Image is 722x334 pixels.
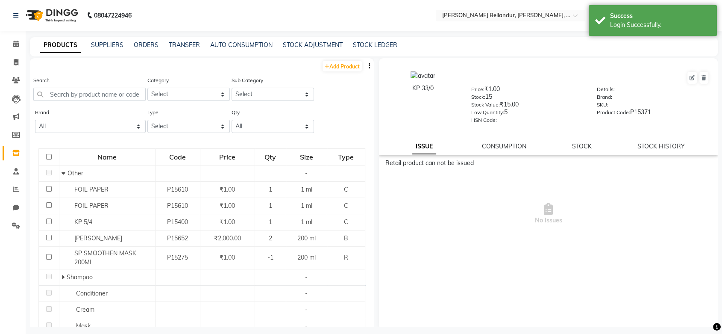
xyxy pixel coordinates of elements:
input: Search by product name or code [33,88,146,101]
span: C [344,202,348,210]
label: Details: [596,86,614,93]
span: 1 [269,186,272,193]
div: Login Successfully. [610,21,710,30]
a: Add Product [323,61,362,71]
span: FOIL PAPER [74,186,109,193]
a: STOCK HISTORY [637,142,685,150]
span: [PERSON_NAME] [74,234,122,242]
span: 1 ml [301,202,312,210]
a: STOCK [572,142,592,150]
img: logo [22,3,80,27]
span: - [305,290,308,297]
div: KP 33/0 [387,84,458,93]
span: B [344,234,348,242]
label: Price: [471,86,484,93]
span: ₹1.00 [220,186,235,193]
label: Type [147,109,158,116]
a: PRODUCTS [40,38,81,53]
span: 1 [269,218,272,226]
a: AUTO CONSUMPTION [210,41,273,49]
span: Collapse Row [62,169,68,177]
span: - [305,169,308,177]
span: -1 [267,254,273,261]
label: Product Code: [596,109,630,116]
span: R [344,254,348,261]
span: 2 [269,234,272,242]
a: ISSUE [412,139,436,154]
span: FOIL PAPER [74,202,109,210]
span: Shampoo [67,273,93,281]
a: STOCK LEDGER [353,41,397,49]
label: Stock: [471,93,485,101]
div: Type [328,149,364,165]
label: Qty [232,109,240,116]
div: ₹15.00 [471,100,584,112]
span: KP 5/4 [74,218,92,226]
label: SKU: [596,101,608,109]
label: Brand [35,109,49,116]
span: C [344,186,348,193]
span: Conditioner [76,290,108,297]
div: 15 [471,92,584,104]
span: SP SMOOTHEN MASK 200ML [74,249,136,266]
span: P15652 [167,234,188,242]
label: Category [147,77,169,84]
span: P15400 [167,218,188,226]
span: 1 [269,202,272,210]
span: ₹2,000.00 [214,234,241,242]
span: P15610 [167,186,188,193]
label: Stock Value: [471,101,500,109]
div: Success [610,12,710,21]
span: - [305,306,308,313]
span: ₹1.00 [220,218,235,226]
label: Search [33,77,50,84]
span: - [305,273,308,281]
a: TRANSFER [169,41,200,49]
span: C [344,218,348,226]
div: Size [287,149,326,165]
div: P15371 [596,108,709,120]
span: ₹1.00 [220,202,235,210]
span: P15275 [167,254,188,261]
span: P15610 [167,202,188,210]
label: Sub Category [232,77,263,84]
span: No Issues [385,171,711,257]
div: Retail product can not be issued [385,159,711,168]
div: 5 [471,108,584,120]
b: 08047224946 [94,3,132,27]
span: ₹1.00 [220,254,235,261]
div: Name [60,149,155,165]
div: Price [201,149,254,165]
label: HSN Code: [471,116,497,124]
div: ₹1.00 [471,85,584,97]
a: STOCK ADJUSTMENT [283,41,343,49]
span: Mask [76,322,91,330]
img: avatar [411,71,435,80]
span: Cream [76,306,94,313]
span: - [305,322,308,330]
span: Other [68,169,83,177]
a: SUPPLIERS [91,41,123,49]
a: CONSUMPTION [482,142,526,150]
div: Qty [255,149,285,165]
a: ORDERS [134,41,158,49]
span: 200 ml [297,254,316,261]
span: Expand Row [62,273,67,281]
label: Low Quantity: [471,109,504,116]
label: Brand: [596,93,612,101]
span: 200 ml [297,234,316,242]
div: Code [156,149,200,165]
span: 1 ml [301,218,312,226]
span: 1 ml [301,186,312,193]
